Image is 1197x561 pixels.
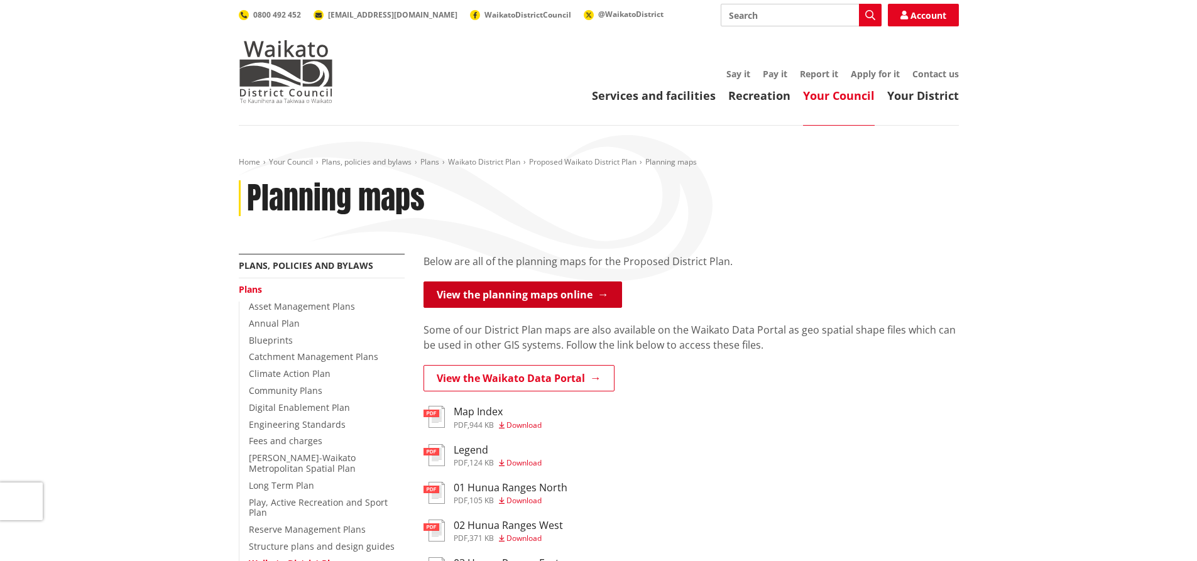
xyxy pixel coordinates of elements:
div: , [454,422,542,429]
a: Blueprints [249,334,293,346]
a: [PERSON_NAME]-Waikato Metropolitan Spatial Plan [249,452,356,474]
h1: Planning maps [247,180,425,217]
a: 01 Hunua Ranges North pdf,105 KB Download [424,482,567,504]
span: Download [506,420,542,430]
a: Your Council [269,156,313,167]
p: Some of our District Plan maps are also available on the Waikato Data Portal as geo spatial shape... [424,322,959,352]
a: Report it [800,68,838,80]
div: , [454,459,542,467]
span: pdf [454,533,467,543]
img: document-pdf.svg [424,444,445,466]
span: 0800 492 452 [253,9,301,20]
span: WaikatoDistrictCouncil [484,9,571,20]
a: @WaikatoDistrict [584,9,664,19]
span: 944 KB [469,420,494,430]
nav: breadcrumb [239,157,959,168]
a: Long Term Plan [249,479,314,491]
iframe: Messenger Launcher [1139,508,1184,553]
h3: 01 Hunua Ranges North [454,482,567,494]
a: Proposed Waikato District Plan [529,156,637,167]
a: Apply for it [851,68,900,80]
span: 371 KB [469,533,494,543]
a: Fees and charges [249,435,322,447]
img: document-pdf.svg [424,482,445,504]
a: Plans, policies and bylaws [239,259,373,271]
a: Annual Plan [249,317,300,329]
a: Your District [887,88,959,103]
a: Plans, policies and bylaws [322,156,412,167]
h3: 02 Hunua Ranges West [454,520,563,531]
a: Recreation [728,88,790,103]
img: document-pdf.svg [424,406,445,428]
span: 124 KB [469,457,494,468]
a: Account [888,4,959,26]
span: Download [506,457,542,468]
p: Below are all of the planning maps for the Proposed District Plan. [424,254,959,269]
h3: Map Index [454,406,542,418]
span: pdf [454,420,467,430]
div: , [454,497,567,504]
h3: Legend [454,444,542,456]
a: 02 Hunua Ranges West pdf,371 KB Download [424,520,563,542]
span: pdf [454,495,467,506]
span: Download [506,495,542,506]
a: Community Plans [249,384,322,396]
a: Contact us [912,68,959,80]
a: Services and facilities [592,88,716,103]
a: Structure plans and design guides [249,540,395,552]
a: 0800 492 452 [239,9,301,20]
a: Say it [726,68,750,80]
a: View the planning maps online [424,281,622,308]
a: WaikatoDistrictCouncil [470,9,571,20]
img: document-pdf.svg [424,520,445,542]
div: , [454,535,563,542]
a: Plans [239,283,262,295]
a: Legend pdf,124 KB Download [424,444,542,467]
a: Home [239,156,260,167]
span: Download [506,533,542,543]
a: View the Waikato Data Portal [424,365,615,391]
span: 105 KB [469,495,494,506]
a: Engineering Standards [249,418,346,430]
a: Climate Action Plan [249,368,331,379]
input: Search input [721,4,882,26]
a: Play, Active Recreation and Sport Plan [249,496,388,519]
a: Plans [420,156,439,167]
span: [EMAIL_ADDRESS][DOMAIN_NAME] [328,9,457,20]
a: Map Index pdf,944 KB Download [424,406,542,428]
img: Waikato District Council - Te Kaunihera aa Takiwaa o Waikato [239,40,333,103]
a: Digital Enablement Plan [249,401,350,413]
a: Pay it [763,68,787,80]
a: Your Council [803,88,875,103]
a: [EMAIL_ADDRESS][DOMAIN_NAME] [314,9,457,20]
span: Planning maps [645,156,697,167]
a: Reserve Management Plans [249,523,366,535]
span: @WaikatoDistrict [598,9,664,19]
a: Asset Management Plans [249,300,355,312]
a: Waikato District Plan [448,156,520,167]
span: pdf [454,457,467,468]
a: Catchment Management Plans [249,351,378,362]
